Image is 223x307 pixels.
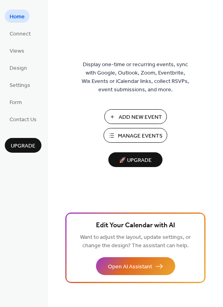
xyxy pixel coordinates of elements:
[80,232,191,251] span: Want to adjust the layout, update settings, or change the design? The assistant can help.
[82,61,189,94] span: Display one-time or recurring events, sync with Google, Outlook, Zoom, Eventbrite, Wix Events or ...
[5,78,35,91] a: Settings
[104,128,167,143] button: Manage Events
[10,98,22,107] span: Form
[119,113,162,122] span: Add New Event
[96,257,175,275] button: Open AI Assistant
[10,13,25,21] span: Home
[10,30,31,38] span: Connect
[11,142,35,150] span: Upgrade
[5,61,32,74] a: Design
[10,116,37,124] span: Contact Us
[10,81,30,90] span: Settings
[118,132,162,140] span: Manage Events
[108,263,152,271] span: Open AI Assistant
[10,64,27,73] span: Design
[5,138,41,153] button: Upgrade
[96,220,175,231] span: Edit Your Calendar with AI
[5,10,29,23] a: Home
[104,109,167,124] button: Add New Event
[108,152,162,167] button: 🚀 Upgrade
[5,95,27,108] a: Form
[5,44,29,57] a: Views
[5,27,35,40] a: Connect
[5,112,41,126] a: Contact Us
[10,47,24,55] span: Views
[113,155,158,166] span: 🚀 Upgrade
